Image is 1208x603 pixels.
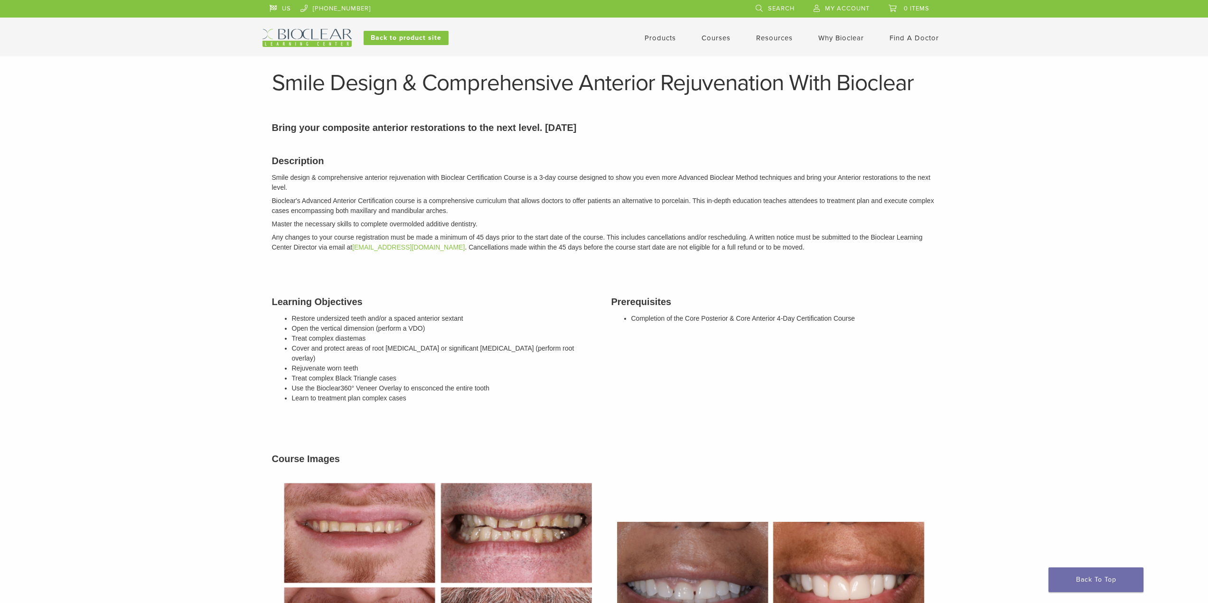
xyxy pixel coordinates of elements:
h1: Smile Design & Comprehensive Anterior Rejuvenation With Bioclear [272,72,936,94]
a: Back To Top [1049,567,1143,592]
a: Resources [756,34,793,42]
li: Open the vertical dimension (perform a VDO) [292,324,597,334]
li: Rejuvenate worn teeth [292,363,597,373]
h3: Prerequisites [611,295,936,309]
span: Learn to treatment plan complex cases [292,394,406,402]
p: Master the necessary skills to complete overmolded additive dentistry. [272,219,936,229]
li: Completion of the Core Posterior & Core Anterior 4-Day Certification Course [631,314,936,324]
span: 360° Veneer Overlay to ensconced the entire tooth [340,384,489,392]
span: Search [768,5,795,12]
li: Treat complex diastemas [292,334,597,343]
h3: Course Images [272,452,936,466]
li: Treat complex Black Triangle cases [292,373,597,383]
p: Bioclear's Advanced Anterior Certification course is a comprehensive curriculum that allows docto... [272,196,936,216]
p: Bring your composite anterior restorations to the next level. [DATE] [272,121,936,135]
a: Why Bioclear [818,34,864,42]
li: Cover and protect areas of root [MEDICAL_DATA] or significant [MEDICAL_DATA] (perform root overlay) [292,343,597,363]
span: 0 items [904,5,929,12]
a: Courses [702,34,730,42]
h3: Learning Objectives [272,295,597,309]
a: Find A Doctor [890,34,939,42]
a: Back to product site [364,31,449,45]
li: Restore undersized teeth and/or a spaced anterior sextant [292,314,597,324]
em: Any changes to your course registration must be made a minimum of 45 days prior to the start date... [272,233,923,251]
h3: Description [272,154,936,168]
img: Bioclear [262,29,352,47]
span: My Account [825,5,870,12]
p: Smile design & comprehensive anterior rejuvenation with Bioclear Certification Course is a 3-day ... [272,173,936,193]
a: [EMAIL_ADDRESS][DOMAIN_NAME] [352,243,465,251]
a: Products [645,34,676,42]
li: Use the Bioclear [292,383,597,393]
